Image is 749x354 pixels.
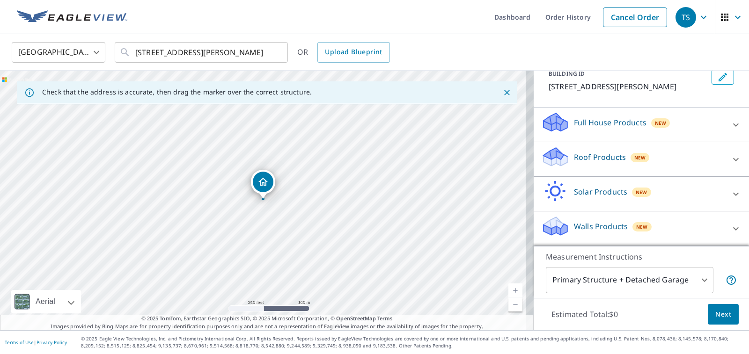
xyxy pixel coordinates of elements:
div: Solar ProductsNew [541,181,742,207]
a: Current Level 17, Zoom Out [508,297,522,311]
a: Terms [377,315,393,322]
span: New [634,154,646,161]
p: Full House Products [574,117,646,128]
a: Privacy Policy [37,339,67,346]
a: OpenStreetMap [336,315,375,322]
img: EV Logo [17,10,127,24]
div: OR [297,42,390,63]
a: Terms of Use [5,339,34,346]
div: Walls ProductsNew [541,215,742,242]
button: Close [501,87,513,99]
div: [GEOGRAPHIC_DATA] [12,39,105,65]
div: Primary Structure + Detached Garage [546,267,713,293]
p: Walls Products [574,221,628,232]
div: Aerial [33,290,58,313]
p: Roof Products [574,152,626,163]
p: BUILDING ID [549,70,585,78]
span: New [655,119,667,127]
button: Edit building 1 [712,70,734,85]
span: Upload Blueprint [325,46,382,58]
div: Dropped pin, building 1, Residential property, 1303 Graystone Hills Dr Conroe, TX 77304 [251,170,275,199]
span: New [636,188,647,196]
div: TS [676,7,696,28]
span: New [636,223,648,231]
a: Upload Blueprint [317,42,389,63]
span: © 2025 TomTom, Earthstar Geographics SIO, © 2025 Microsoft Corporation, © [141,315,393,323]
p: Measurement Instructions [546,251,737,262]
p: Solar Products [574,186,627,197]
p: Estimated Total: $0 [544,304,625,325]
span: Your report will include the primary structure and a detached garage if one exists. [726,275,737,286]
div: Aerial [11,290,81,313]
div: Roof ProductsNew [541,146,742,173]
a: Current Level 17, Zoom In [508,283,522,297]
p: [STREET_ADDRESS][PERSON_NAME] [549,81,708,92]
p: | [5,340,67,345]
p: Check that the address is accurate, then drag the marker over the correct structure. [42,88,312,96]
p: © 2025 Eagle View Technologies, Inc. and Pictometry International Corp. All Rights Reserved. Repo... [81,335,744,349]
div: Full House ProductsNew [541,111,742,138]
a: Cancel Order [603,7,667,27]
input: Search by address or latitude-longitude [135,39,269,65]
span: Next [715,309,731,320]
button: Next [708,304,739,325]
